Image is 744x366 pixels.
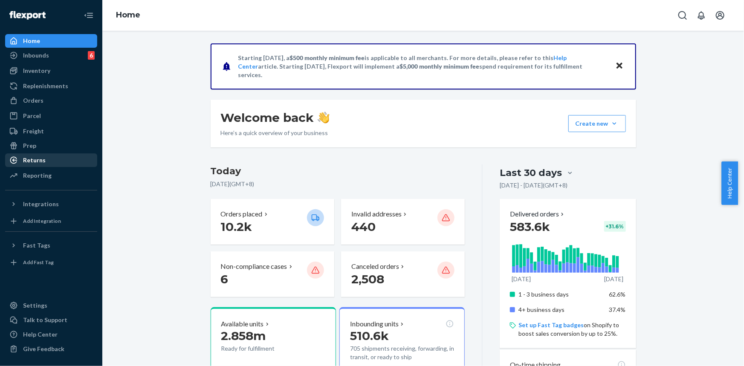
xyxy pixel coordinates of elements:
a: Talk to Support [5,313,97,327]
ol: breadcrumbs [109,3,147,28]
div: Integrations [23,200,59,208]
div: Settings [23,301,47,310]
button: Give Feedback [5,342,97,356]
span: 2,508 [351,272,384,286]
p: [DATE] [512,275,531,283]
div: Add Fast Tag [23,259,54,266]
a: Home [116,10,140,20]
p: 4+ business days [518,305,602,314]
p: Non-compliance cases [221,262,287,271]
span: 37.4% [609,306,626,313]
p: Canceled orders [351,262,399,271]
span: $500 monthly minimum fee [290,54,365,61]
a: Inventory [5,64,97,78]
span: 440 [351,219,376,234]
p: Inbounding units [350,319,399,329]
a: Settings [5,299,97,312]
div: Home [23,37,40,45]
div: Inbounds [23,51,49,60]
a: Replenishments [5,79,97,93]
a: Returns [5,153,97,167]
p: Here’s a quick overview of your business [221,129,330,137]
span: 510.6k [350,329,389,343]
a: Prep [5,139,97,153]
div: Last 30 days [500,166,562,179]
a: Home [5,34,97,48]
button: Open notifications [693,7,710,24]
button: Fast Tags [5,239,97,252]
img: hand-wave emoji [318,112,330,124]
a: Parcel [5,109,97,123]
h3: Today [211,164,465,178]
a: Inbounds6 [5,49,97,62]
p: on Shopify to boost sales conversion by up to 25%. [518,321,625,338]
div: Parcel [23,112,41,120]
button: Open Search Box [674,7,691,24]
span: 583.6k [510,219,550,234]
button: Orders placed 10.2k [211,199,334,245]
button: Integrations [5,197,97,211]
p: [DATE] - [DATE] ( GMT+8 ) [500,181,567,190]
span: 62.6% [609,291,626,298]
a: Set up Fast Tag badges [518,321,584,329]
button: Close Navigation [80,7,97,24]
span: 6 [221,272,229,286]
button: Create new [568,115,626,132]
div: Help Center [23,330,58,339]
a: Reporting [5,169,97,182]
p: [DATE] [604,275,623,283]
div: Returns [23,156,46,164]
div: + 31.6 % [604,221,626,232]
div: Replenishments [23,82,68,90]
div: Reporting [23,171,52,180]
div: Fast Tags [23,241,50,250]
p: Orders placed [221,209,263,219]
div: Inventory [23,66,50,75]
p: Starting [DATE], a is applicable to all merchants. For more details, please refer to this article... [238,54,607,79]
button: Invalid addresses 440 [341,199,465,245]
span: $5,000 monthly minimum fee [400,63,480,70]
a: Orders [5,94,97,107]
p: [DATE] ( GMT+8 ) [211,180,465,188]
img: Flexport logo [9,11,46,20]
div: Freight [23,127,44,135]
p: 1 - 3 business days [518,290,602,299]
h1: Welcome back [221,110,330,125]
div: Talk to Support [23,316,67,324]
button: Non-compliance cases 6 [211,251,334,297]
button: Close [614,60,625,72]
div: Give Feedback [23,345,64,353]
a: Freight [5,124,97,138]
p: Invalid addresses [351,209,402,219]
a: Help Center [5,328,97,341]
span: 10.2k [221,219,252,234]
div: Orders [23,96,43,105]
p: Available units [221,319,264,329]
button: Open account menu [712,7,729,24]
div: 6 [88,51,95,60]
p: Ready for fulfillment [221,344,300,353]
span: 2.858m [221,329,266,343]
a: Add Integration [5,214,97,228]
button: Help Center [721,161,738,205]
div: Prep [23,141,36,150]
div: Add Integration [23,217,61,225]
p: 705 shipments receiving, forwarding, in transit, or ready to ship [350,344,454,361]
a: Add Fast Tag [5,256,97,269]
button: Canceled orders 2,508 [341,251,465,297]
button: Delivered orders [510,209,566,219]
